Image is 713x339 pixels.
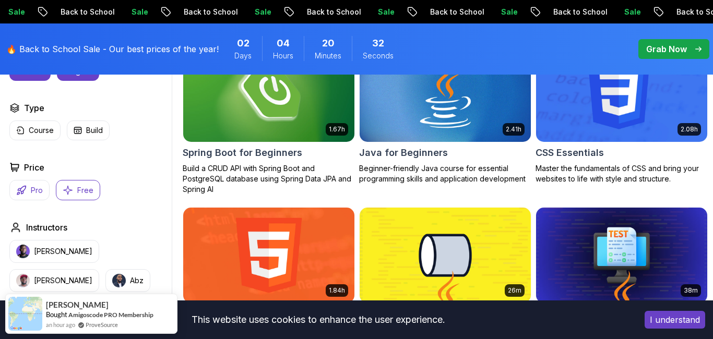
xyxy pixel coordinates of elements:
[9,240,99,263] button: instructor img[PERSON_NAME]
[6,43,219,55] p: 🔥 Back to School Sale - Our best prices of the year!
[183,46,354,142] img: Spring Boot for Beginners card
[183,45,355,195] a: Spring Boot for Beginners card1.67hNEWSpring Boot for BeginnersBuild a CRUD API with Spring Boot ...
[175,7,246,17] p: Back to School
[105,269,150,292] button: instructor imgAbz
[360,46,531,142] img: Java for Beginners card
[9,120,61,140] button: Course
[536,46,707,142] img: CSS Essentials card
[183,208,354,304] img: HTML Essentials card
[16,245,30,258] img: instructor img
[86,320,118,329] a: ProveSource
[370,7,403,17] p: Sale
[183,146,302,160] h2: Spring Boot for Beginners
[29,125,54,136] p: Course
[56,180,100,200] button: Free
[52,7,123,17] p: Back to School
[34,246,92,257] p: [PERSON_NAME]
[646,43,687,55] p: Grab Now
[8,308,629,331] div: This website uses cookies to enhance the user experience.
[277,36,290,51] span: 4 Hours
[493,7,526,17] p: Sale
[46,320,75,329] span: an hour ago
[536,163,708,184] p: Master the fundamentals of CSS and bring your websites to life with style and structure.
[9,269,99,292] button: instructor img[PERSON_NAME]
[329,286,345,295] p: 1.84h
[360,208,531,304] img: Java Streams Essentials card
[77,185,93,196] p: Free
[681,125,698,134] p: 2.08h
[8,297,42,331] img: provesource social proof notification image
[645,311,705,329] button: Accept cookies
[9,180,50,200] button: Pro
[684,286,698,295] p: 38m
[16,274,30,287] img: instructor img
[508,286,521,295] p: 26m
[616,7,649,17] p: Sale
[273,51,293,61] span: Hours
[130,275,144,286] p: Abz
[24,102,44,114] h2: Type
[112,274,126,287] img: instructor img
[545,7,616,17] p: Back to School
[123,7,157,17] p: Sale
[322,36,335,51] span: 20 Minutes
[237,36,249,51] span: 2 Days
[363,51,394,61] span: Seconds
[34,275,92,286] p: [PERSON_NAME]
[536,208,707,304] img: Java Unit Testing Essentials card
[372,36,384,51] span: 32 Seconds
[26,221,67,234] h2: Instructors
[359,163,531,184] p: Beginner-friendly Java course for essential programming skills and application development
[24,161,44,174] h2: Price
[183,163,355,195] p: Build a CRUD API with Spring Boot and PostgreSQL database using Spring Data JPA and Spring AI
[46,300,109,309] span: [PERSON_NAME]
[536,146,604,160] h2: CSS Essentials
[359,45,531,184] a: Java for Beginners card2.41hJava for BeginnersBeginner-friendly Java course for essential program...
[46,310,67,319] span: Bought
[506,125,521,134] p: 2.41h
[68,311,153,319] a: Amigoscode PRO Membership
[329,125,345,134] p: 1.67h
[299,7,370,17] p: Back to School
[234,51,252,61] span: Days
[359,146,448,160] h2: Java for Beginners
[315,51,341,61] span: Minutes
[422,7,493,17] p: Back to School
[31,185,43,196] p: Pro
[86,125,103,136] p: Build
[536,45,708,184] a: CSS Essentials card2.08hCSS EssentialsMaster the fundamentals of CSS and bring your websites to l...
[246,7,280,17] p: Sale
[67,120,110,140] button: Build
